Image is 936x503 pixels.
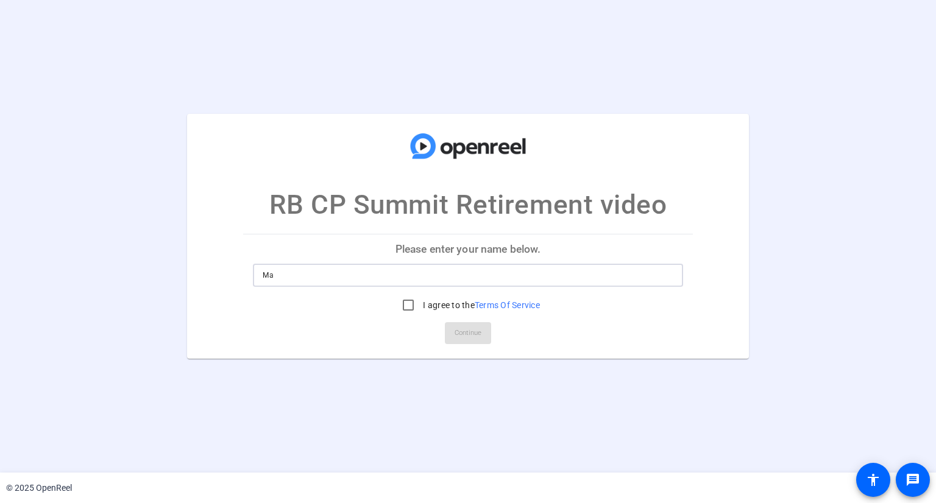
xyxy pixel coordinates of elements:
label: I agree to the [420,299,540,311]
img: company-logo [407,126,529,166]
p: RB CP Summit Retirement video [269,185,667,225]
p: Please enter your name below. [243,234,692,264]
input: Enter your name [263,268,673,283]
a: Terms Of Service [475,300,540,310]
mat-icon: message [906,473,920,487]
mat-icon: accessibility [866,473,881,487]
div: © 2025 OpenReel [6,482,72,494]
